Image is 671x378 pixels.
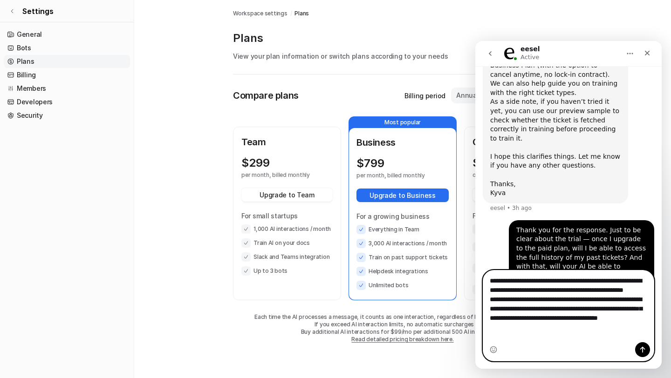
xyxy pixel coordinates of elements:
p: Buy additional AI interactions for $99/mo per additional 500 AI interactions. [233,328,572,336]
p: Each time the AI processes a message, it counts as one interaction, regardless of how many action... [233,313,572,321]
li: Train AI on your docs [241,238,333,248]
textarea: Message… [8,229,178,301]
p: Custom [472,135,564,149]
span: / [290,9,292,18]
div: As a side note, if you haven’t tried it yet, you can use our preview sample to check whether the ... [15,56,145,111]
li: 1,000 AI interactions / month [241,224,333,234]
p: For a growing business [356,211,449,221]
li: Advanced AI integrations with Shopify and more [472,238,564,255]
button: Send a message… [160,301,175,316]
p: Team [241,135,333,149]
li: Train on past support tickets [356,253,449,262]
li: Slack and Teams integration [241,252,333,262]
iframe: Intercom live chat [475,41,662,369]
a: Security [4,109,130,122]
li: Up to 3 bots [241,266,333,276]
p: For established companies [472,211,564,221]
a: Plans [4,55,130,68]
p: $ 299 [241,156,270,169]
p: For small startups [241,211,333,221]
p: If you exceed AI interaction limits, no automatic surcharges apply. [233,321,572,328]
a: Developers [4,95,130,108]
li: Everything in other plans [472,224,564,234]
p: View your plan information or switch plans according to your needs [233,51,572,61]
p: Compare plans [233,88,299,102]
a: Members [4,82,130,95]
p: per month, billed monthly [356,172,432,179]
p: Most popular [349,117,456,128]
li: Orchestrate multiple AI agents [472,281,564,298]
li: Everything in Team [356,225,449,234]
a: Workspace settings [233,9,288,18]
p: $ 799 [356,157,384,170]
button: Upgrade to Team [241,188,333,202]
span: Settings [22,6,54,17]
div: I hope this clarifies things. Let me know if you have any other questions. ​ [15,111,145,139]
li: Helpdesk integrations [356,267,449,276]
a: Plans [294,9,309,18]
div: Annually [456,90,508,101]
button: Emoji picker [14,305,22,312]
div: Thank you for the response. Just to be clear about the trial — once I upgrade to the paid plan, w... [34,179,179,296]
li: Advanced security & controls [472,260,564,277]
div: Thank you for the response. Just to be clear about the trial — once I upgrade to the paid plan, w... [41,185,171,249]
p: Billing period [404,91,445,101]
div: Marcelo says… [7,179,179,307]
li: 3,000 AI interactions / month [356,239,449,248]
div: Thanks, Kyva [15,139,145,157]
p: per month, billed monthly [241,171,316,179]
li: Unlimited bots [356,281,449,290]
a: General [4,28,130,41]
p: onwards, per month [472,171,547,179]
button: Upgrade to Business [356,189,449,202]
a: Read detailed pricing breakdown here. [351,336,453,343]
p: $ 1000* [472,156,512,169]
p: Plans [233,31,572,46]
p: Business [356,135,449,149]
button: Talk to Sales [472,188,564,202]
a: Bots [4,41,130,54]
div: eesel • 3h ago [15,164,56,170]
a: Billing [4,68,130,81]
